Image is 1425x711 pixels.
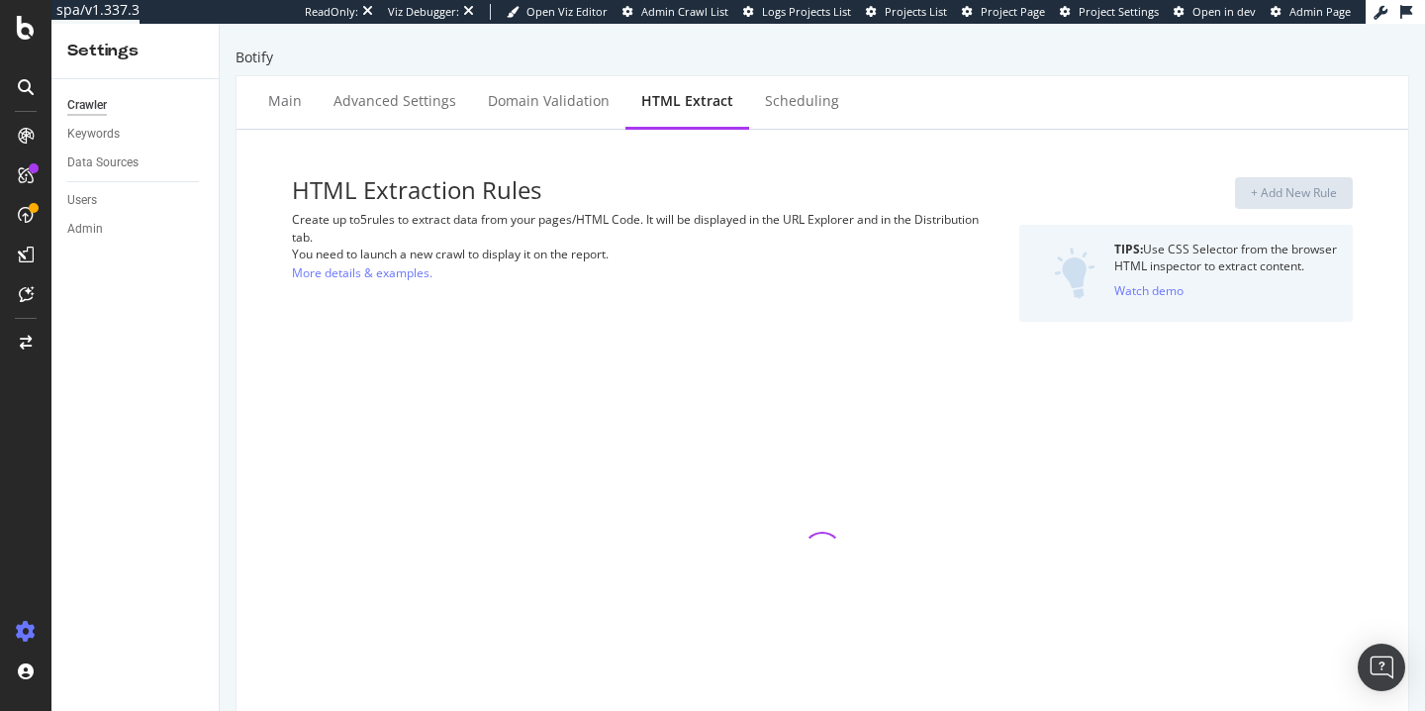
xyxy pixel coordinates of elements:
[236,48,1409,67] div: Botify
[1114,257,1337,274] div: HTML inspector to extract content.
[1289,4,1351,19] span: Admin Page
[268,91,302,111] div: Main
[1114,274,1184,306] button: Watch demo
[641,91,733,111] div: HTML Extract
[622,4,728,20] a: Admin Crawl List
[1251,184,1337,201] div: + Add New Rule
[305,4,358,20] div: ReadOnly:
[1114,282,1184,299] div: Watch demo
[333,91,456,111] div: Advanced Settings
[885,4,947,19] span: Projects List
[1358,644,1405,691] div: Open Intercom Messenger
[67,190,97,211] div: Users
[292,262,432,283] a: More details & examples.
[1114,241,1143,257] strong: TIPS:
[962,4,1045,20] a: Project Page
[67,124,205,145] a: Keywords
[292,211,989,245] div: Create up to 5 rules to extract data from your pages/HTML Code. It will be displayed in the URL E...
[507,4,608,20] a: Open Viz Editor
[526,4,608,19] span: Open Viz Editor
[488,91,610,111] div: Domain Validation
[1060,4,1159,20] a: Project Settings
[67,124,120,145] div: Keywords
[866,4,947,20] a: Projects List
[67,95,205,116] a: Crawler
[1235,177,1353,209] button: + Add New Rule
[67,219,103,240] div: Admin
[762,4,851,19] span: Logs Projects List
[1079,4,1159,19] span: Project Settings
[388,4,459,20] div: Viz Debugger:
[743,4,851,20] a: Logs Projects List
[1114,241,1337,257] div: Use CSS Selector from the browser
[641,4,728,19] span: Admin Crawl List
[1271,4,1351,20] a: Admin Page
[67,95,107,116] div: Crawler
[1174,4,1256,20] a: Open in dev
[67,219,205,240] a: Admin
[67,190,205,211] a: Users
[1192,4,1256,19] span: Open in dev
[67,152,139,173] div: Data Sources
[1054,248,1095,299] img: DZQOUYU0WpgAAAAASUVORK5CYII=
[981,4,1045,19] span: Project Page
[67,152,205,173] a: Data Sources
[765,91,839,111] div: Scheduling
[292,177,989,203] h3: HTML Extraction Rules
[67,40,203,62] div: Settings
[292,246,989,262] div: You need to launch a new crawl to display it on the report.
